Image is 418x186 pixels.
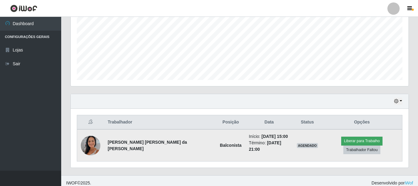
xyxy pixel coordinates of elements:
button: Trabalhador Faltou [343,146,380,154]
img: CoreUI Logo [10,5,37,12]
th: Trabalhador [104,115,216,130]
th: Status [293,115,322,130]
strong: Balconista [220,143,242,148]
strong: [PERSON_NAME] [PERSON_NAME] da [PERSON_NAME] [108,140,187,151]
img: 1743778813300.jpeg [81,128,100,163]
th: Posição [216,115,245,130]
li: Término: [249,140,289,153]
li: Início: [249,133,289,140]
th: Opções [322,115,402,130]
span: IWOF [66,180,77,185]
span: AGENDADO [297,143,318,148]
th: Data [245,115,293,130]
a: iWof [405,180,413,185]
button: Liberar para Trabalho [341,137,383,145]
time: [DATE] 15:00 [262,134,288,139]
